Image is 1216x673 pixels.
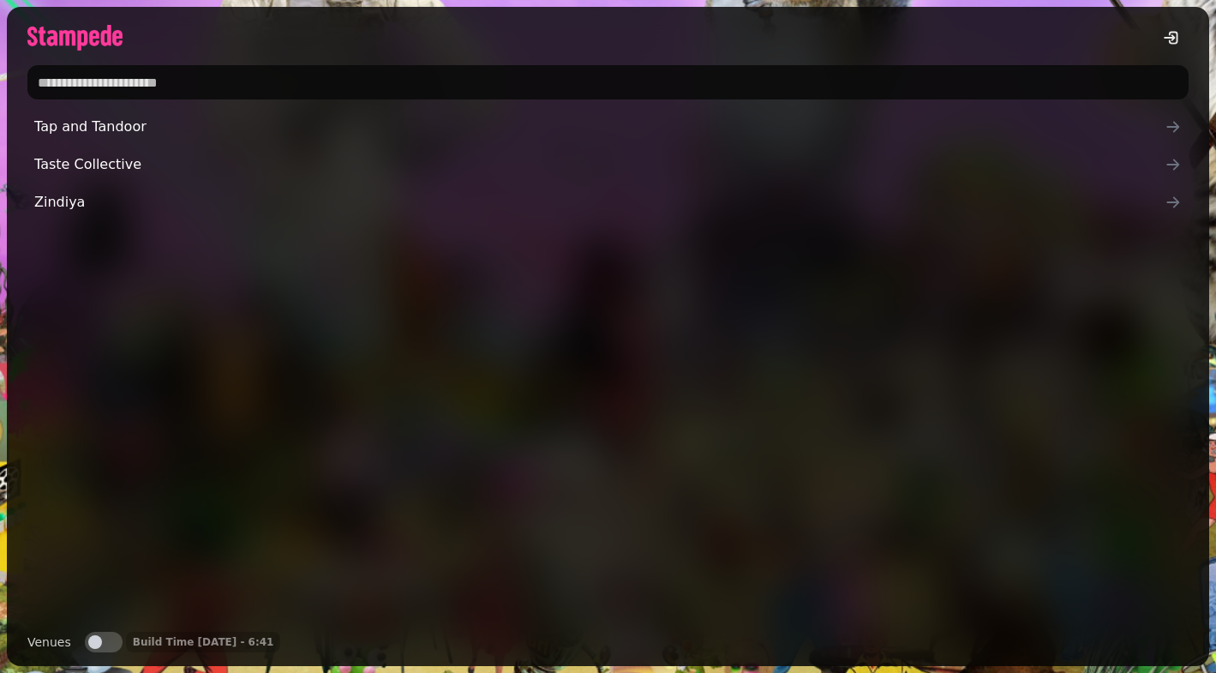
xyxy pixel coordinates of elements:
a: Zindiya [27,185,1189,219]
span: Tap and Tandoor [34,117,1165,137]
label: Venues [27,632,71,652]
span: Taste Collective [34,154,1165,175]
img: logo [27,25,123,51]
a: Tap and Tandoor [27,110,1189,144]
p: Build Time [DATE] - 6:41 [133,635,274,649]
a: Taste Collective [27,147,1189,182]
button: logout [1154,21,1189,55]
span: Zindiya [34,192,1165,213]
